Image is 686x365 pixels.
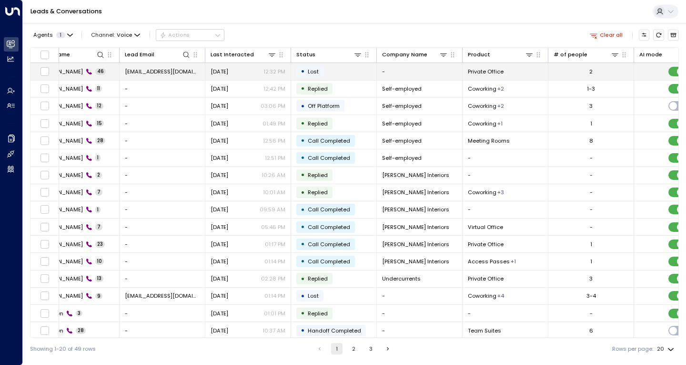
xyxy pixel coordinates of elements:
td: - [120,271,205,287]
td: - [463,201,548,218]
span: Aug 19, 2025 [211,206,228,213]
span: Aug 07, 2025 [211,292,228,300]
button: Go to page 3 [365,343,376,355]
span: Toggle select row [40,67,50,76]
span: Aug 18, 2025 [211,275,228,282]
span: 7 [95,224,102,230]
p: 01:01 PM [264,310,285,317]
div: • [301,272,305,285]
span: Toggle select row [40,170,50,180]
p: 01:14 PM [264,258,285,265]
span: 46 [95,68,106,75]
button: Go to next page [382,343,393,355]
div: Last Interacted [211,50,254,59]
span: Toggle select row [40,153,50,163]
span: Toggle select row [40,309,50,318]
span: Rachel Anderson [39,85,83,93]
span: 28 [95,137,105,144]
div: Company Name [382,50,427,59]
div: • [301,117,305,130]
span: Sheila Green [39,275,83,282]
span: 1 [95,207,101,213]
td: - [377,305,463,322]
div: Dedicated Desk,Private Office [497,85,504,93]
span: 11 [95,85,102,92]
span: Channel: [88,30,143,40]
div: • [301,307,305,320]
td: - [120,81,205,97]
div: Private Office [497,120,503,127]
span: 9 [95,293,102,300]
div: - [590,188,593,196]
div: - [590,171,593,179]
span: Gassaway Interiors [382,258,449,265]
td: - [463,167,548,184]
div: Day Office Pass,Dedicated Desk,Private Office,Team Suites [497,292,504,300]
span: Replied [308,188,328,196]
span: Jun 23, 2025 [211,137,228,145]
span: Toggle select row [40,188,50,197]
span: Toggle select row [40,257,50,266]
td: - [463,149,548,166]
span: jencsavitz@aol.com [125,292,200,300]
span: Coworking [468,85,496,93]
div: • [301,220,305,233]
span: Self-employed [382,120,422,127]
button: Go to page 2 [348,343,360,355]
span: Aug 19, 2025 [211,171,228,179]
span: Replied [308,171,328,179]
span: Virtual Office [468,223,503,231]
p: 12:56 PM [263,137,285,145]
span: Call Completed [308,206,350,213]
span: Replied [308,310,328,317]
td: - [120,219,205,235]
td: - [120,149,205,166]
div: 1 [590,240,592,248]
span: Handoff Completed [308,327,361,334]
span: Sep 10, 2025 [211,85,228,93]
div: Dedicated Desk,Private Office,Team Suites [497,188,504,196]
div: # of people [554,50,619,59]
span: Replied [308,85,328,93]
span: 28 [76,327,86,334]
div: 3-4 [586,292,596,300]
nav: pagination navigation [314,343,394,355]
span: 3 [76,310,82,317]
span: Self-employed [382,85,422,93]
div: • [301,186,305,199]
span: 10 [95,258,104,265]
div: • [301,324,305,337]
div: • [301,203,305,216]
span: Gassaway Interiors [382,223,449,231]
p: 10:26 AM [262,171,285,179]
span: 1 [56,32,65,38]
span: Lost [308,68,319,75]
div: • [301,151,305,164]
span: Toggle select row [40,205,50,214]
div: Lead Name [39,50,105,59]
td: - [120,167,205,184]
span: 1 [95,155,101,161]
span: Undercurrents [382,275,421,282]
span: Sep 08, 2025 [211,120,228,127]
span: Private Office [468,275,504,282]
div: Status [296,50,315,59]
span: Rhonda Gassaway [39,258,83,265]
td: - [120,184,205,201]
div: 3 [589,275,593,282]
span: 12 [95,103,103,109]
span: Toggle select row [40,222,50,232]
td: - [120,305,205,322]
span: Rachel Anderson [39,102,83,110]
span: Replied [308,275,328,282]
span: Rhonda Gassaway [39,188,83,196]
button: Archived Leads [668,30,679,41]
span: Coworking [468,292,496,300]
label: Rows per page: [612,345,653,353]
div: 20 [657,343,676,355]
span: 13 [95,275,103,282]
span: nikki00043@gmail.com [125,68,200,75]
span: Aug 07, 2025 [211,310,228,317]
div: # of people [554,50,587,59]
span: Toggle select row [40,291,50,301]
